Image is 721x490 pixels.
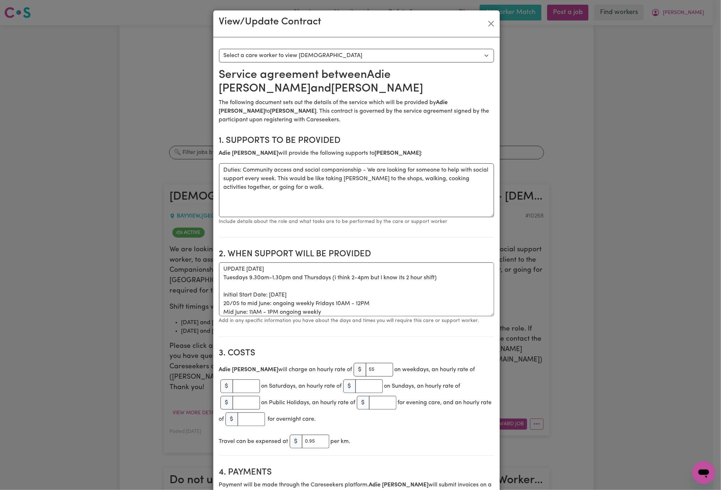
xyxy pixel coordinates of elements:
button: Close [485,18,497,29]
textarea: Duties: Community access and social companionship - We are looking for someone to help with socia... [219,163,494,217]
div: will charge an hourly rate of on weekdays, an hourly rate of on Saturdays, an hourly rate of on S... [219,361,494,428]
span: $ [290,435,302,448]
b: Adie [PERSON_NAME] [369,482,429,488]
span: $ [220,396,233,410]
h2: Service agreement between Adie [PERSON_NAME] and [PERSON_NAME] [219,68,494,96]
span: $ [343,379,356,393]
p: The following document sets out the details of the service which will be provided by to . This co... [219,98,494,124]
iframe: Button to launch messaging window [692,461,715,484]
span: $ [354,363,366,377]
b: Adie [PERSON_NAME] [219,367,279,373]
h3: View/Update Contract [219,16,321,28]
textarea: UPDATE [DATE] Tuesdays 9.30am-1.30pm and Thursdays (i think 2-4pm but I know its 2 hour shift) In... [219,262,494,316]
small: Add in any specific information you have about the days and times you will require this care or s... [219,318,479,323]
span: $ [220,379,233,393]
small: Include details about the role and what tasks are to be performed by the care or support worker [219,219,448,224]
p: will provide the following supports to : [219,149,494,158]
h2: 2. When support will be provided [219,249,494,260]
span: $ [357,396,369,410]
b: Adie [PERSON_NAME] [219,150,279,156]
h2: 4. Payments [219,467,494,478]
span: $ [225,412,238,426]
b: [PERSON_NAME] [270,108,317,114]
b: [PERSON_NAME] [375,150,421,156]
h2: 3. Costs [219,348,494,359]
div: Travel can be expensed at per km. [219,433,494,450]
h2: 1. Supports to be provided [219,136,494,146]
